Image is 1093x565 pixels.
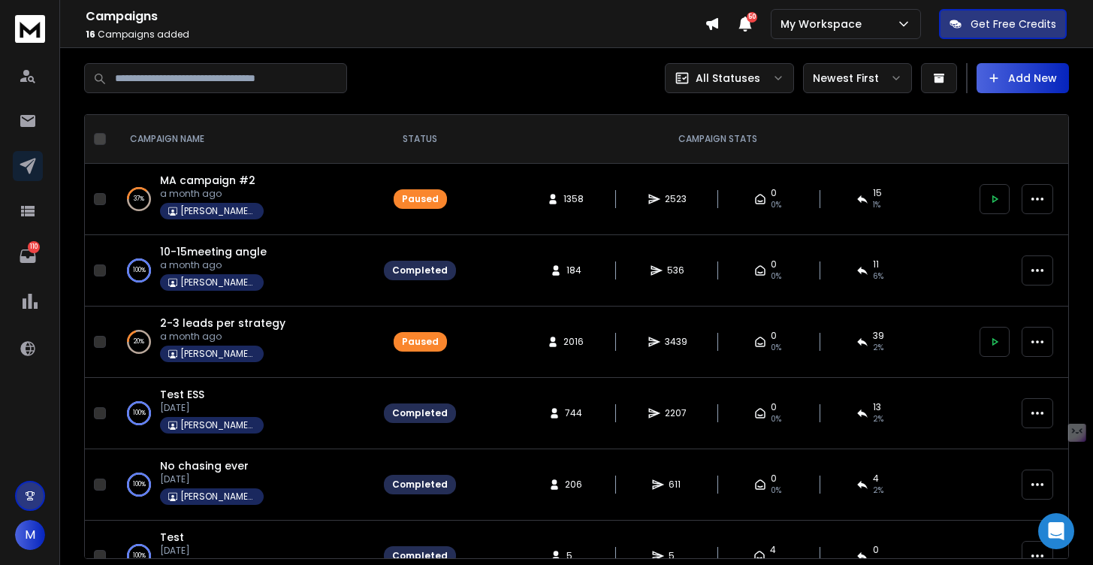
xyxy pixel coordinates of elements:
[939,9,1067,39] button: Get Free Credits
[873,342,883,354] span: 2 %
[86,28,95,41] span: 16
[160,259,267,271] p: a month ago
[13,241,43,271] a: 110
[566,550,581,562] span: 5
[160,173,255,188] a: MA campaign #2
[771,342,781,354] span: 0%
[15,520,45,550] button: M
[160,402,264,414] p: [DATE]
[392,264,448,276] div: Completed
[134,192,144,207] p: 37 %
[771,473,777,485] span: 0
[771,187,777,199] span: 0
[665,193,687,205] span: 2523
[563,336,584,348] span: 2016
[133,263,146,278] p: 100 %
[160,331,285,343] p: a month ago
[565,407,582,419] span: 744
[977,63,1069,93] button: Add New
[402,193,439,205] div: Paused
[771,330,777,342] span: 0
[160,458,249,473] a: No chasing ever
[873,258,879,270] span: 11
[180,491,255,503] p: [PERSON_NAME] Automates
[86,8,705,26] h1: Campaigns
[375,115,465,164] th: STATUS
[133,477,146,492] p: 100 %
[747,12,757,23] span: 50
[665,336,687,348] span: 3439
[112,115,375,164] th: CAMPAIGN NAME
[669,479,684,491] span: 611
[873,401,881,413] span: 13
[112,378,375,449] td: 100%Test ESS[DATE][PERSON_NAME] Automates
[392,550,448,562] div: Completed
[803,63,912,93] button: Newest First
[665,407,687,419] span: 2207
[160,387,204,402] a: Test ESS
[112,449,375,521] td: 100%No chasing ever[DATE][PERSON_NAME] Automates
[112,235,375,307] td: 100%10-15meeting anglea month ago[PERSON_NAME] Automates
[180,419,255,431] p: [PERSON_NAME] Automates
[133,548,146,563] p: 100 %
[667,264,684,276] span: 536
[160,188,264,200] p: a month ago
[873,270,883,282] span: 6 %
[465,115,971,164] th: CAMPAIGN STATS
[565,479,582,491] span: 206
[563,193,584,205] span: 1358
[873,544,879,556] span: 0
[971,17,1056,32] p: Get Free Credits
[696,71,760,86] p: All Statuses
[134,334,144,349] p: 20 %
[873,330,884,342] span: 39
[160,316,285,331] a: 2-3 leads per strategy
[771,485,781,497] span: 0%
[180,205,255,217] p: [PERSON_NAME] Automates
[160,545,222,557] p: [DATE]
[133,406,146,421] p: 100 %
[15,15,45,43] img: logo
[770,544,776,556] span: 4
[771,199,781,211] span: 0%
[112,164,375,235] td: 37%MA campaign #2a month ago[PERSON_NAME] Automates
[566,264,581,276] span: 184
[160,473,264,485] p: [DATE]
[392,479,448,491] div: Completed
[28,241,40,253] p: 110
[112,307,375,378] td: 20%2-3 leads per strategya month ago[PERSON_NAME] Automates
[180,348,255,360] p: [PERSON_NAME] Automates
[669,550,684,562] span: 5
[392,407,448,419] div: Completed
[780,17,868,32] p: My Workspace
[402,336,439,348] div: Paused
[873,485,883,497] span: 2 %
[1038,513,1074,549] div: Open Intercom Messenger
[873,473,879,485] span: 4
[180,276,255,289] p: [PERSON_NAME] Automates
[771,413,781,425] span: 0%
[160,244,267,259] a: 10-15meeting angle
[873,199,880,211] span: 1 %
[160,530,184,545] a: Test
[873,413,883,425] span: 2 %
[771,401,777,413] span: 0
[86,29,705,41] p: Campaigns added
[771,270,781,282] span: 0%
[771,258,777,270] span: 0
[873,187,882,199] span: 15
